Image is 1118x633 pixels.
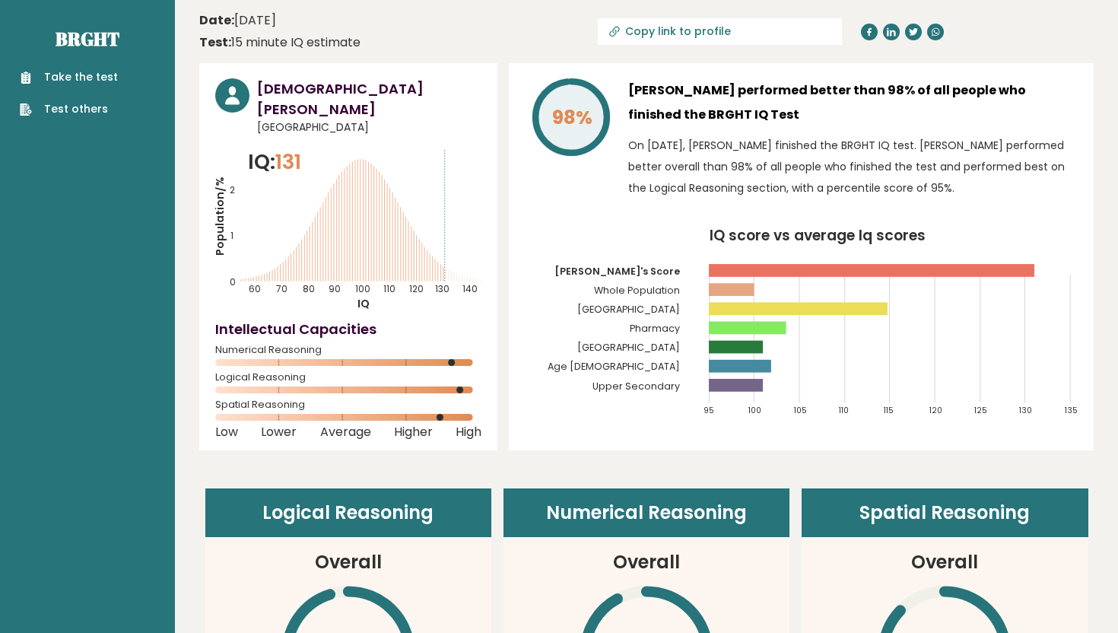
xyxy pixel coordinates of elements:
span: Lower [261,429,297,435]
tspan: 130 [435,282,449,295]
tspan: 100 [355,282,370,295]
span: Higher [394,429,433,435]
tspan: 70 [276,282,287,295]
h3: Overall [613,549,680,576]
span: Logical Reasoning [215,374,481,380]
b: Date: [199,11,234,29]
h3: Overall [315,549,382,576]
tspan: 60 [249,282,261,295]
b: Test: [199,33,231,51]
tspan: Whole Population [594,284,680,297]
a: Test others [20,101,118,117]
p: IQ: [248,147,301,177]
time: [DATE] [199,11,276,30]
tspan: IQ score vs average Iq scores [710,225,926,246]
tspan: 98% [552,104,592,131]
tspan: Upper Secondary [592,380,680,393]
tspan: 110 [839,405,849,416]
tspan: [GEOGRAPHIC_DATA] [577,342,680,355]
tspan: IQ [357,296,370,311]
span: Low [215,429,238,435]
tspan: 125 [975,405,988,416]
span: High [456,429,481,435]
div: 15 minute IQ estimate [199,33,360,52]
span: Average [320,429,371,435]
a: Brght [56,27,119,51]
span: Spatial Reasoning [215,402,481,408]
span: 131 [275,148,301,176]
tspan: Population/% [212,177,227,256]
header: Numerical Reasoning [503,488,789,537]
tspan: 100 [749,405,762,416]
a: Take the test [20,69,118,85]
tspan: 115 [885,405,894,416]
tspan: 135 [1066,405,1078,416]
span: [GEOGRAPHIC_DATA] [257,119,481,135]
span: Numerical Reasoning [215,347,481,353]
tspan: Age [DEMOGRAPHIC_DATA] [548,361,680,374]
tspan: Pharmacy [630,322,680,335]
tspan: 140 [462,282,478,295]
tspan: 0 [230,275,236,288]
h3: [DEMOGRAPHIC_DATA][PERSON_NAME] [257,78,481,119]
tspan: 1 [230,229,233,242]
header: Spatial Reasoning [802,488,1088,537]
h3: Overall [911,549,978,576]
tspan: 120 [409,282,424,295]
tspan: 120 [929,405,942,416]
tspan: 90 [329,282,341,295]
tspan: 2 [230,183,235,196]
tspan: 105 [794,405,807,416]
h4: Intellectual Capacities [215,319,481,339]
tspan: 95 [704,405,714,416]
tspan: 80 [303,282,315,295]
header: Logical Reasoning [205,488,491,537]
tspan: [GEOGRAPHIC_DATA] [577,303,680,316]
tspan: 130 [1020,405,1033,416]
h3: [PERSON_NAME] performed better than 98% of all people who finished the BRGHT IQ Test [628,78,1078,127]
tspan: [PERSON_NAME]'s Score [554,265,680,278]
tspan: 110 [383,282,395,295]
p: On [DATE], [PERSON_NAME] finished the BRGHT IQ test. [PERSON_NAME] performed better overall than ... [628,135,1078,199]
